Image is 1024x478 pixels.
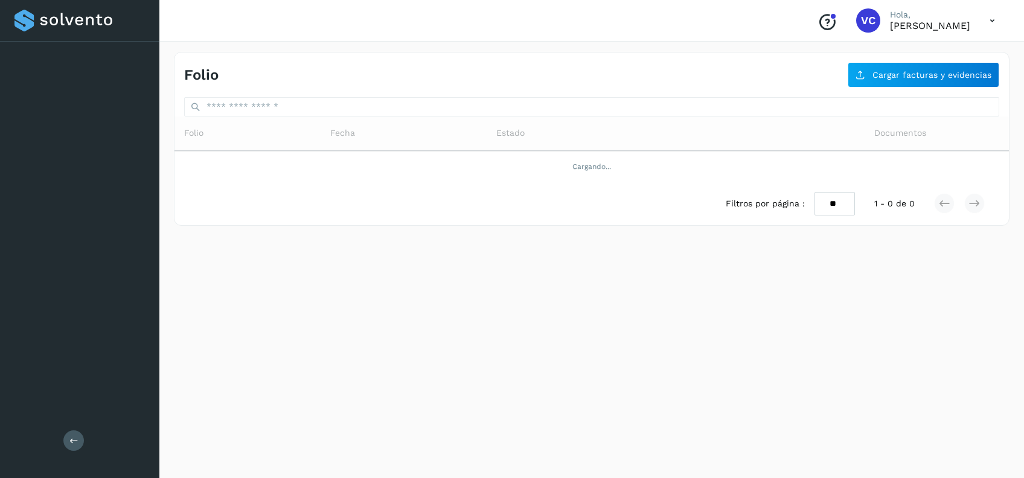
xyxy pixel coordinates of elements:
[330,127,355,139] span: Fecha
[872,71,991,79] span: Cargar facturas y evidencias
[874,127,926,139] span: Documentos
[848,62,999,88] button: Cargar facturas y evidencias
[184,66,219,84] h4: Folio
[496,127,525,139] span: Estado
[184,127,203,139] span: Folio
[726,197,805,210] span: Filtros por página :
[174,151,1009,182] td: Cargando...
[890,10,970,20] p: Hola,
[874,197,915,210] span: 1 - 0 de 0
[890,20,970,31] p: Viridiana Cruz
